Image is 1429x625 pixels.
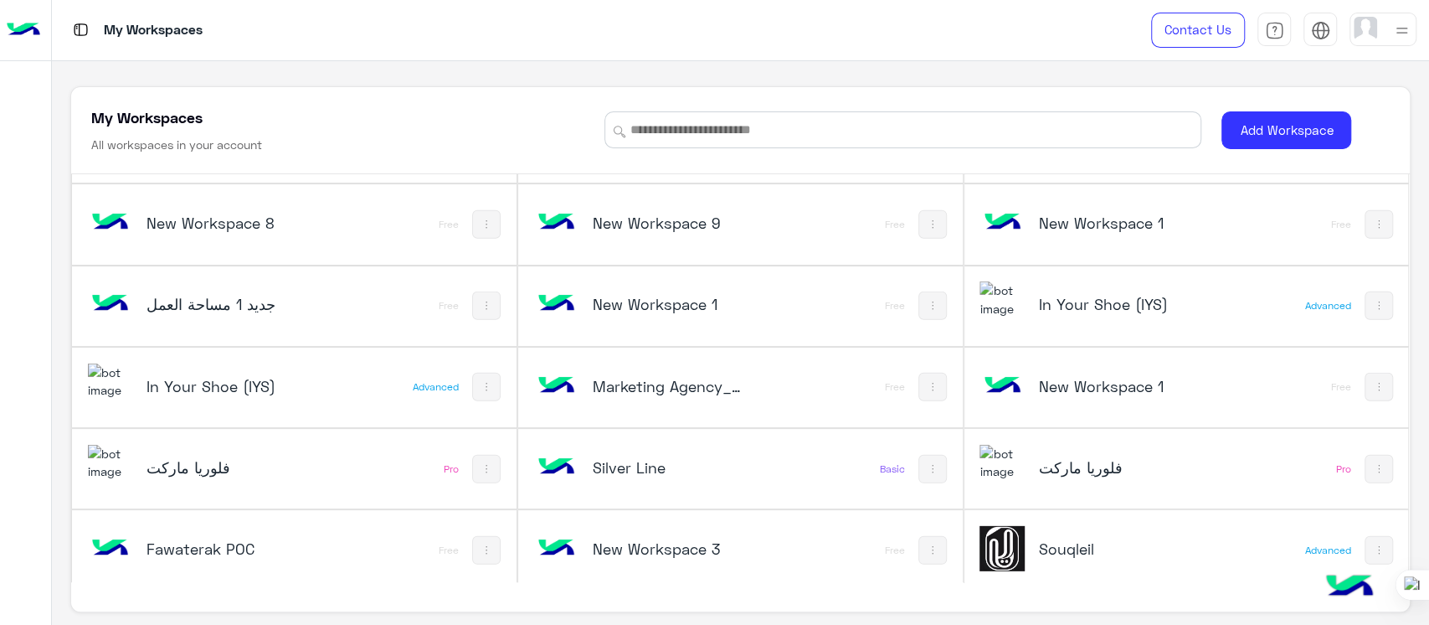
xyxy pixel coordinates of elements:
[979,526,1025,571] img: 102968075709091
[70,19,91,40] img: tab
[91,107,203,127] h5: My Workspaces
[534,364,579,409] img: bot image
[593,539,742,559] h5: New Workspace 3
[91,137,262,153] h6: All workspaces in your account
[146,539,296,559] h5: Fawaterak POC
[1336,462,1351,476] div: Pro
[439,544,459,557] div: Free
[1038,539,1187,559] h5: Souqleil
[104,19,203,42] p: My Workspaces
[1038,213,1187,233] h5: New Workspace 1
[439,299,459,312] div: Free
[593,457,742,478] h5: Silver Line
[88,526,133,571] img: bot image
[146,457,296,478] h5: فلوريا ماركت
[593,213,742,233] h5: New Workspace 9
[1331,380,1351,394] div: Free
[1354,17,1377,40] img: userImage
[1038,376,1187,396] h5: New Workspace 1
[885,380,905,394] div: Free
[1305,299,1351,312] div: Advanced
[979,364,1025,409] img: bot image
[1151,13,1245,48] a: Contact Us
[979,282,1025,318] img: 923305001092802
[534,526,579,571] img: bot image
[88,200,133,245] img: bot image
[593,294,742,314] h5: New Workspace 1
[7,13,40,48] img: Logo
[979,445,1025,481] img: 101148596323591
[534,445,579,490] img: bot image
[146,294,296,314] h5: مساحة العمل‎ جديد 1
[1331,218,1351,231] div: Free
[1038,294,1187,314] h5: In Your Shoe (IYS)
[1265,21,1284,40] img: tab
[439,218,459,231] div: Free
[146,213,296,233] h5: New Workspace 8
[88,282,133,327] img: bot image
[1257,13,1291,48] a: tab
[880,462,905,476] div: Basic
[885,218,905,231] div: Free
[534,200,579,245] img: bot image
[593,376,742,396] h5: Marketing Agency_copy_1
[979,200,1025,245] img: bot image
[1038,457,1187,478] h5: فلوريا ماركت
[885,299,905,312] div: Free
[1391,20,1412,41] img: profile
[146,376,296,396] h5: In Your Shoe (IYS)
[1311,21,1330,40] img: tab
[885,544,905,557] div: Free
[413,380,459,394] div: Advanced
[88,364,133,400] img: 923305001092802
[1221,111,1351,149] button: Add Workspace
[1320,558,1379,617] img: hulul-logo.png
[534,282,579,327] img: bot image
[444,462,459,476] div: Pro
[1305,544,1351,557] div: Advanced
[88,445,133,481] img: 101148596323591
